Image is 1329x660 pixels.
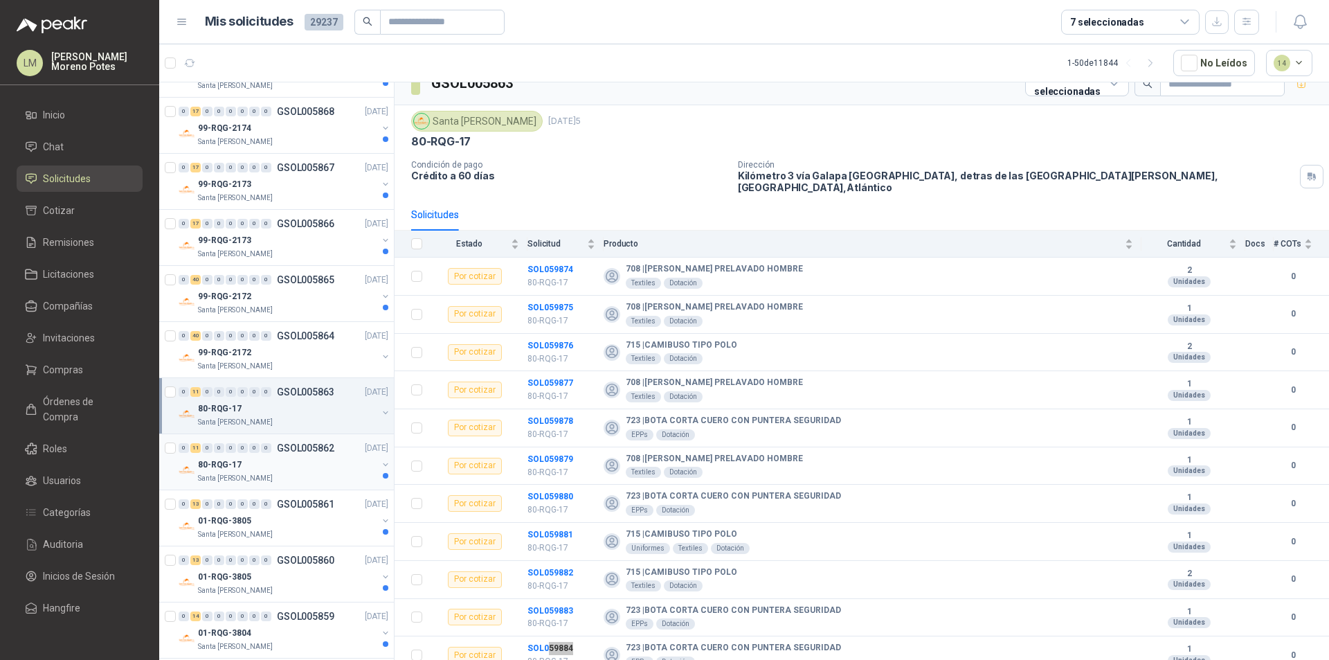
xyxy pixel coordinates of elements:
span: Hangfire [43,600,80,616]
div: Por cotizar [448,420,502,436]
div: Solicitudes [411,207,459,222]
div: 0 [179,107,189,116]
div: 17 [190,107,201,116]
p: Santa [PERSON_NAME] [198,529,273,540]
div: 0 [261,163,271,172]
span: Categorías [43,505,91,520]
p: Condición de pago [411,160,727,170]
p: GSOL005866 [277,219,334,229]
img: Company Logo [414,114,429,129]
img: Company Logo [179,518,195,535]
b: 0 [1274,346,1312,359]
a: 0 13 0 0 0 0 0 0 GSOL005860[DATE] Company Logo01-RQG-3805Santa [PERSON_NAME] [179,552,391,596]
p: 01-RQG-3805 [198,515,251,528]
a: SOL059884 [527,643,573,653]
img: Company Logo [179,406,195,422]
button: 14 [1266,50,1313,76]
div: 0 [261,107,271,116]
div: 0 [179,219,189,229]
b: 715 | CAMIBUSO TIPO POLO [626,529,737,540]
a: Auditoria [17,531,143,558]
b: 2 [1141,569,1237,580]
div: Por cotizar [448,344,502,361]
span: Invitaciones [43,330,95,346]
p: Crédito a 60 días [411,170,727,181]
div: 0 [179,499,189,509]
a: SOL059876 [527,341,573,350]
div: Unidades [1168,352,1211,363]
a: Invitaciones [17,325,143,351]
div: Dotación [711,543,750,554]
p: 01-RQG-3805 [198,571,251,584]
p: [DATE] [365,217,388,231]
b: SOL059882 [527,568,573,578]
p: 80-RQG-17 [411,134,470,149]
span: Auditoria [43,537,83,552]
span: Inicios de Sesión [43,569,115,584]
div: 0 [179,275,189,285]
p: GSOL005861 [277,499,334,509]
span: Estado [431,239,508,249]
div: 40 [190,275,201,285]
div: 0 [226,387,236,397]
span: Producto [604,239,1122,249]
span: search [1143,79,1152,89]
a: 0 17 0 0 0 0 0 0 GSOL005866[DATE] Company Logo99-RQG-2173Santa [PERSON_NAME] [179,215,391,260]
div: 0 [179,443,189,453]
p: 01-RQG-3804 [198,627,251,640]
div: 0 [226,275,236,285]
p: Dirección [738,160,1294,170]
div: Por cotizar [448,533,502,550]
div: Dotación [664,391,703,402]
a: 0 17 0 0 0 0 0 0 GSOL005867[DATE] Company Logo99-RQG-2173Santa [PERSON_NAME] [179,159,391,204]
div: 0 [202,612,213,621]
img: Company Logo [179,630,195,647]
div: 0 [237,499,248,509]
p: 80-RQG-17 [527,390,595,403]
p: Santa [PERSON_NAME] [198,249,273,260]
b: 708 | [PERSON_NAME] PRELAVADO HOMBRE [626,264,803,275]
div: 14 [190,612,201,621]
div: Dotación [664,467,703,478]
span: Cotizar [43,203,75,218]
a: 0 40 0 0 0 0 0 0 GSOL005865[DATE] Company Logo99-RQG-2172Santa [PERSON_NAME] [179,271,391,316]
div: 0 [202,443,213,453]
a: 0 11 0 0 0 0 0 0 GSOL005863[DATE] Company Logo80-RQG-17Santa [PERSON_NAME] [179,384,391,428]
b: 0 [1274,497,1312,510]
div: 0 [226,499,236,509]
img: Company Logo [179,574,195,591]
a: SOL059875 [527,303,573,312]
b: 0 [1274,573,1312,586]
img: Company Logo [179,238,195,254]
div: 0 [249,555,260,565]
div: 0 [237,555,248,565]
p: Santa [PERSON_NAME] [198,136,273,148]
div: 17 [190,163,201,172]
div: 0 [226,163,236,172]
div: Unidades [1168,390,1211,401]
span: search [363,17,372,26]
div: 0 [249,107,260,116]
div: Dotación [664,316,703,327]
b: SOL059877 [527,378,573,388]
div: 0 [237,612,248,621]
b: SOL059881 [527,530,573,539]
div: 0 [226,612,236,621]
b: SOL059880 [527,492,573,501]
img: Company Logo [179,125,195,142]
div: 0 [214,107,224,116]
a: Roles [17,436,143,462]
div: EPPs [626,505,653,516]
span: Solicitud [527,239,584,249]
a: 0 11 0 0 0 0 0 0 GSOL005862[DATE] Company Logo80-RQG-17Santa [PERSON_NAME] [179,440,391,484]
p: Santa [PERSON_NAME] [198,473,273,484]
a: SOL059874 [527,265,573,274]
p: GSOL005863 [277,387,334,397]
h3: GSOL005863 [431,73,515,94]
a: SOL059883 [527,606,573,616]
div: 11 [190,387,201,397]
div: 0 [214,443,224,453]
th: Cantidad [1141,231,1245,258]
b: 0 [1274,459,1312,472]
b: 1 [1141,455,1237,466]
